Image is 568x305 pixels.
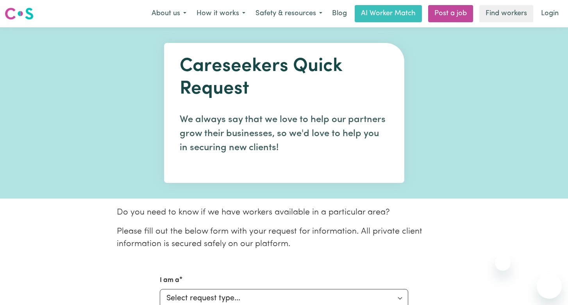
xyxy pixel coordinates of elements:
[327,5,352,22] a: Blog
[537,274,562,299] iframe: Button to launch messaging window
[355,5,422,22] a: AI Worker Match
[180,55,389,100] h1: Careseekers Quick Request
[479,5,533,22] a: Find workers
[536,5,563,22] a: Login
[495,255,511,271] iframe: Close message
[146,5,191,22] button: About us
[117,206,451,219] p: Do you need to know if we have workers available in a particular area?
[5,5,34,23] a: Careseekers logo
[5,7,34,21] img: Careseekers logo
[160,275,179,285] label: I am a
[117,225,451,251] p: Please fill out the below form with your request for information. All private client information ...
[191,5,250,22] button: How it works
[428,5,473,22] a: Post a job
[250,5,327,22] button: Safety & resources
[180,113,389,155] p: We always say that we love to help our partners grow their businesses, so we'd love to help you i...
